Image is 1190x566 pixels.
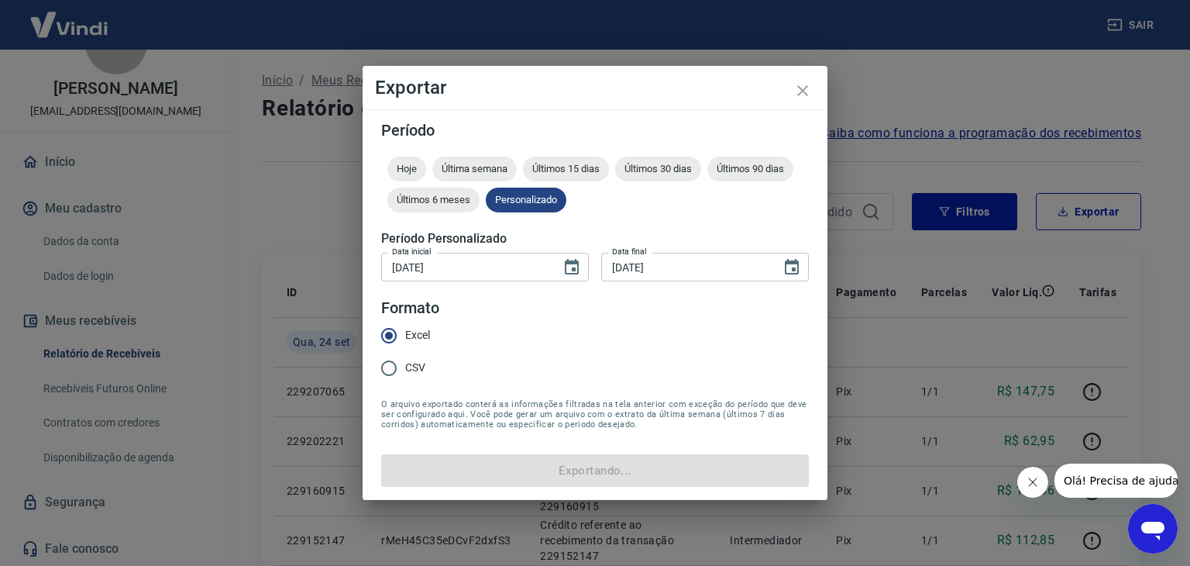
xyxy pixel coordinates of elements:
button: Choose date, selected date is 24 de set de 2025 [776,252,807,283]
h4: Exportar [375,78,815,97]
button: Choose date, selected date is 24 de set de 2025 [556,252,587,283]
span: O arquivo exportado conterá as informações filtradas na tela anterior com exceção do período que ... [381,399,809,430]
legend: Formato [381,297,439,319]
input: DD/MM/YYYY [601,253,770,281]
div: Últimos 30 dias [615,157,701,181]
span: Últimos 15 dias [523,163,609,174]
span: Personalizado [486,194,566,205]
span: Excel [405,327,430,343]
span: Últimos 6 meses [387,194,480,205]
div: Últimos 90 dias [707,157,793,181]
div: Personalizado [486,188,566,212]
span: Olá! Precisa de ajuda? [9,11,130,23]
div: Últimos 15 dias [523,157,609,181]
div: Hoje [387,157,426,181]
iframe: Fechar mensagem [1017,467,1048,498]
div: Últimos 6 meses [387,188,480,212]
input: DD/MM/YYYY [381,253,550,281]
button: close [784,72,821,109]
span: Última semana [432,163,517,174]
span: Últimos 30 dias [615,163,701,174]
iframe: Botão para abrir a janela de mensagens [1128,504,1178,554]
span: Últimos 90 dias [707,163,793,174]
label: Data final [612,246,647,257]
label: Data inicial [392,246,432,257]
div: Última semana [432,157,517,181]
span: Hoje [387,163,426,174]
iframe: Mensagem da empresa [1054,464,1178,498]
h5: Período [381,123,809,138]
h5: Período Personalizado [381,231,809,247]
span: CSV [405,360,425,376]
